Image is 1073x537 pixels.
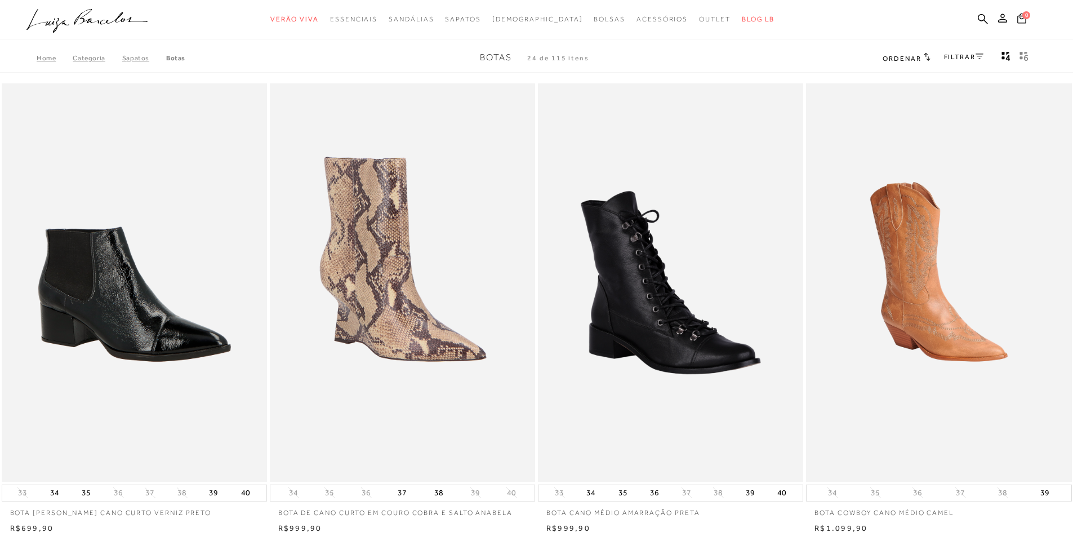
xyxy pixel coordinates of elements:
[15,487,30,498] button: 33
[679,487,694,498] button: 37
[583,485,599,501] button: 34
[142,487,158,498] button: 37
[206,485,221,501] button: 39
[742,9,774,30] a: BLOG LB
[998,51,1014,65] button: Mostrar 4 produtos por linha
[699,15,731,23] span: Outlet
[445,15,480,23] span: Sapatos
[615,485,631,501] button: 35
[883,55,921,63] span: Ordenar
[807,85,1070,480] img: BOTA COWBOY CANO MÉDIO CAMEL
[445,9,480,30] a: categoryNavScreenReaderText
[492,9,583,30] a: noSubCategoriesText
[594,9,625,30] a: categoryNavScreenReaderText
[806,502,1071,518] a: BOTA COWBOY CANO MÉDIO CAMEL
[3,85,266,480] img: BOTA CHELSEA CANO CURTO VERNIZ PRETO
[330,15,377,23] span: Essenciais
[389,9,434,30] a: categoryNavScreenReaderText
[271,85,534,480] a: BOTA DE CANO CURTO EM COURO COBRA E SALTO ANABELA BOTA DE CANO CURTO EM COURO COBRA E SALTO ANABELA
[174,487,190,498] button: 38
[271,85,534,480] img: BOTA DE CANO CURTO EM COURO COBRA E SALTO ANABELA
[867,487,883,498] button: 35
[110,487,126,498] button: 36
[73,54,122,62] a: Categoria
[944,53,983,61] a: FILTRAR
[636,9,688,30] a: categoryNavScreenReaderText
[330,9,377,30] a: categoryNavScreenReaderText
[270,502,535,518] a: BOTA DE CANO CURTO EM COURO COBRA E SALTO ANABELA
[539,85,802,480] img: BOTA CANO MÉDIO AMARRAÇÃO PRETA
[122,54,166,62] a: SAPATOS
[952,487,968,498] button: 37
[270,9,319,30] a: categoryNavScreenReaderText
[551,487,567,498] button: 33
[699,9,731,30] a: categoryNavScreenReaderText
[594,15,625,23] span: Bolsas
[166,54,185,62] a: Botas
[278,523,322,532] span: R$999,90
[78,485,94,501] button: 35
[504,487,519,498] button: 40
[431,485,447,501] button: 38
[10,523,54,532] span: R$699,90
[825,487,840,498] button: 34
[37,54,73,62] a: Home
[539,85,802,480] a: BOTA CANO MÉDIO AMARRAÇÃO PRETA BOTA CANO MÉDIO AMARRAÇÃO PRETA
[710,487,726,498] button: 38
[807,85,1070,480] a: BOTA COWBOY CANO MÉDIO CAMEL BOTA COWBOY CANO MÉDIO CAMEL
[1016,51,1032,65] button: gridText6Desc
[647,485,662,501] button: 36
[995,487,1010,498] button: 38
[1037,485,1053,501] button: 39
[270,15,319,23] span: Verão Viva
[527,54,589,62] span: 24 de 115 itens
[742,485,758,501] button: 39
[238,485,253,501] button: 40
[468,487,483,498] button: 39
[286,487,301,498] button: 34
[322,487,337,498] button: 35
[742,15,774,23] span: BLOG LB
[910,487,925,498] button: 36
[3,85,266,480] a: BOTA CHELSEA CANO CURTO VERNIZ PRETO BOTA CHELSEA CANO CURTO VERNIZ PRETO
[546,523,590,532] span: R$999,90
[358,487,374,498] button: 36
[47,485,63,501] button: 34
[394,485,410,501] button: 37
[2,502,267,518] a: BOTA [PERSON_NAME] CANO CURTO VERNIZ PRETO
[1014,12,1030,28] button: 0
[389,15,434,23] span: Sandálias
[538,502,803,518] a: BOTA CANO MÉDIO AMARRAÇÃO PRETA
[636,15,688,23] span: Acessórios
[492,15,583,23] span: [DEMOGRAPHIC_DATA]
[480,52,512,63] span: Botas
[1022,11,1030,19] span: 0
[814,523,867,532] span: R$1.099,90
[774,485,790,501] button: 40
